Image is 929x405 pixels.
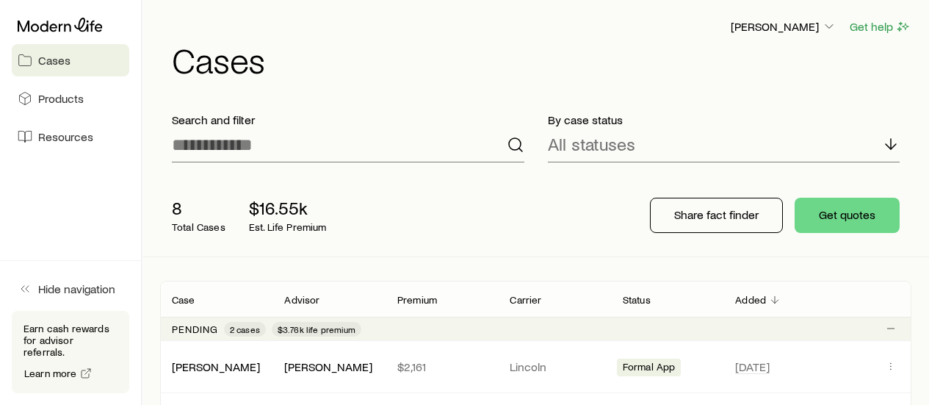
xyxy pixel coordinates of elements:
p: Status [623,294,651,306]
div: [PERSON_NAME] [284,359,372,375]
p: [PERSON_NAME] [731,19,836,34]
button: Share fact finder [650,198,783,233]
div: [PERSON_NAME] [172,359,260,375]
p: Total Cases [172,221,225,233]
p: Share fact finder [674,207,759,222]
p: All statuses [548,134,635,154]
a: Products [12,82,129,115]
span: Cases [38,53,71,68]
p: Added [735,294,766,306]
a: Resources [12,121,129,153]
span: 2 cases [230,323,260,335]
span: Resources [38,129,93,144]
div: Earn cash rewards for advisor referrals.Learn more [12,311,129,393]
a: Cases [12,44,129,76]
span: $3.76k life premium [278,323,355,335]
p: Lincoln [510,359,599,374]
h1: Cases [172,42,911,77]
p: 8 [172,198,225,218]
p: $16.55k [249,198,327,218]
p: Case [172,294,195,306]
span: Products [38,91,84,106]
span: Hide navigation [38,282,115,296]
a: [PERSON_NAME] [172,359,260,373]
button: Get help [849,18,911,35]
p: By case status [548,112,900,127]
span: Formal App [623,361,676,376]
span: [DATE] [735,359,770,374]
span: Learn more [24,368,77,379]
p: $2,161 [397,359,486,374]
p: Carrier [510,294,541,306]
button: Get quotes [795,198,900,233]
p: Earn cash rewards for advisor referrals. [24,323,118,358]
p: Advisor [284,294,319,306]
p: Premium [397,294,437,306]
p: Est. Life Premium [249,221,327,233]
p: Pending [172,323,218,335]
p: Search and filter [172,112,524,127]
button: Hide navigation [12,273,129,305]
button: [PERSON_NAME] [730,18,837,36]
